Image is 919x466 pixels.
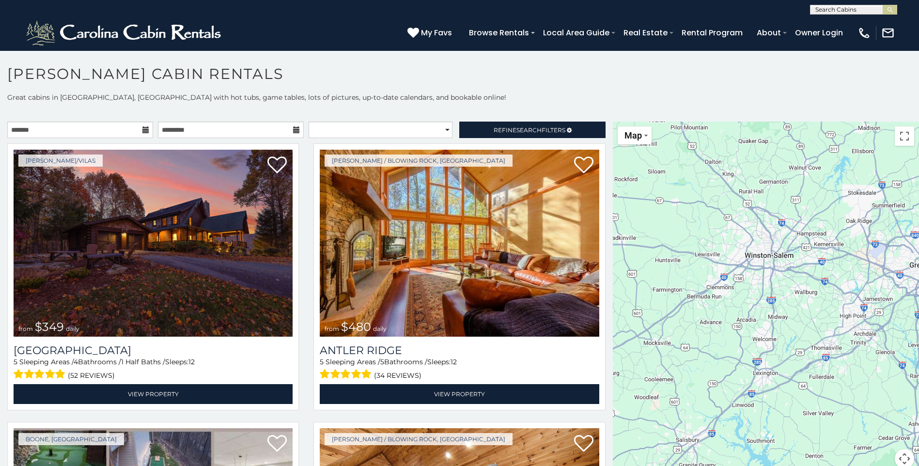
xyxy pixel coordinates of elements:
[320,150,599,337] img: Antler Ridge
[464,24,534,41] a: Browse Rentals
[380,357,384,366] span: 5
[574,434,593,454] a: Add to favorites
[325,325,339,332] span: from
[857,26,871,40] img: phone-regular-white.png
[14,357,17,366] span: 5
[18,155,103,167] a: [PERSON_NAME]/Vilas
[538,24,614,41] a: Local Area Guide
[325,155,513,167] a: [PERSON_NAME] / Blowing Rock, [GEOGRAPHIC_DATA]
[18,433,124,445] a: Boone, [GEOGRAPHIC_DATA]
[320,384,599,404] a: View Property
[68,369,115,382] span: (52 reviews)
[618,126,652,144] button: Change map style
[374,369,421,382] span: (34 reviews)
[320,357,599,382] div: Sleeping Areas / Bathrooms / Sleeps:
[494,126,565,134] span: Refine Filters
[459,122,605,138] a: RefineSearchFilters
[881,26,895,40] img: mail-regular-white.png
[18,325,33,332] span: from
[14,357,293,382] div: Sleeping Areas / Bathrooms / Sleeps:
[341,320,371,334] span: $480
[407,27,454,39] a: My Favs
[66,325,79,332] span: daily
[895,126,914,146] button: Toggle fullscreen view
[624,130,642,140] span: Map
[35,320,64,334] span: $349
[14,344,293,357] a: [GEOGRAPHIC_DATA]
[267,155,287,176] a: Add to favorites
[24,18,225,47] img: White-1-2.png
[574,155,593,176] a: Add to favorites
[516,126,542,134] span: Search
[752,24,786,41] a: About
[188,357,195,366] span: 12
[421,27,452,39] span: My Favs
[373,325,387,332] span: daily
[320,150,599,337] a: Antler Ridge from $480 daily
[320,357,324,366] span: 5
[790,24,848,41] a: Owner Login
[677,24,748,41] a: Rental Program
[74,357,78,366] span: 4
[14,344,293,357] h3: Diamond Creek Lodge
[451,357,457,366] span: 12
[121,357,165,366] span: 1 Half Baths /
[320,344,599,357] a: Antler Ridge
[14,384,293,404] a: View Property
[14,150,293,337] img: Diamond Creek Lodge
[267,434,287,454] a: Add to favorites
[14,150,293,337] a: Diamond Creek Lodge from $349 daily
[325,433,513,445] a: [PERSON_NAME] / Blowing Rock, [GEOGRAPHIC_DATA]
[619,24,672,41] a: Real Estate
